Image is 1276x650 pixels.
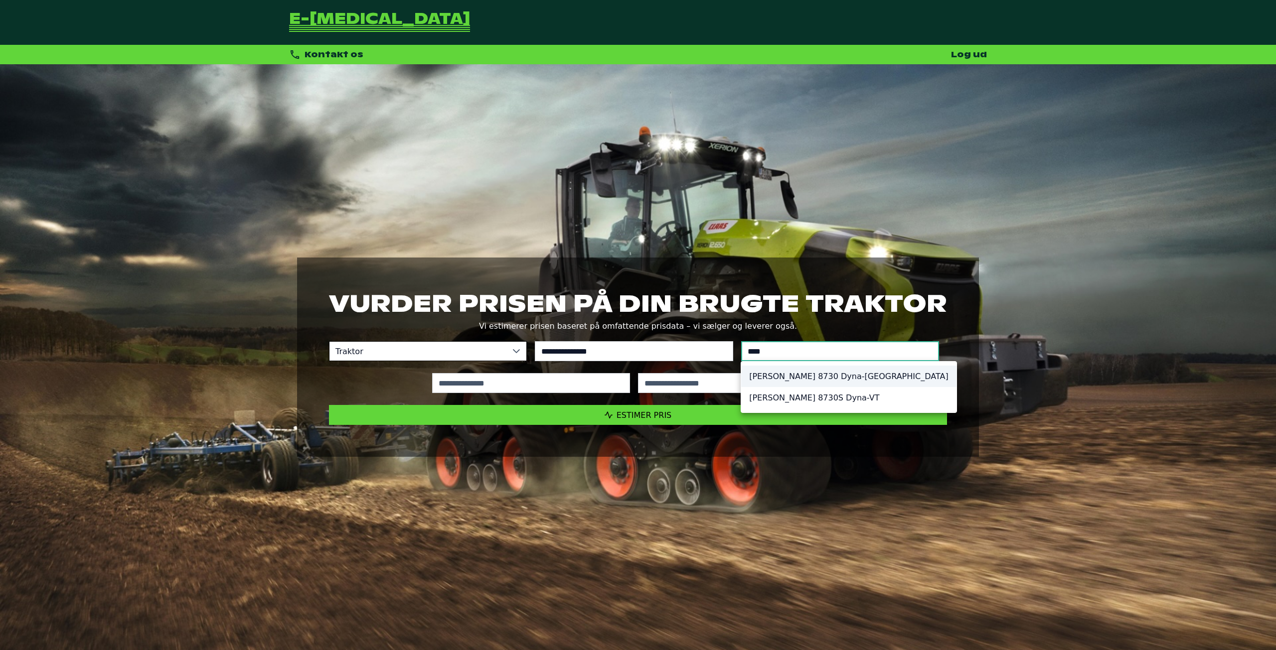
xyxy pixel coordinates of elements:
span: Traktor [329,342,506,361]
span: Estimer pris [617,410,672,420]
li: [PERSON_NAME] 8730S Dyna-VT [741,387,957,408]
a: Tilbage til forsiden [289,12,470,33]
button: Estimer pris [329,405,947,425]
p: Vi estimerer prisen baseret på omfattende prisdata – vi sælger og leverer også. [329,319,947,333]
a: Log ud [951,49,987,60]
span: Kontakt os [305,49,363,60]
ul: Option List [741,362,957,412]
div: Kontakt os [289,49,363,60]
li: [PERSON_NAME] 8730 Dyna-[GEOGRAPHIC_DATA] [741,366,957,387]
h1: Vurder prisen på din brugte traktor [329,289,947,317]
